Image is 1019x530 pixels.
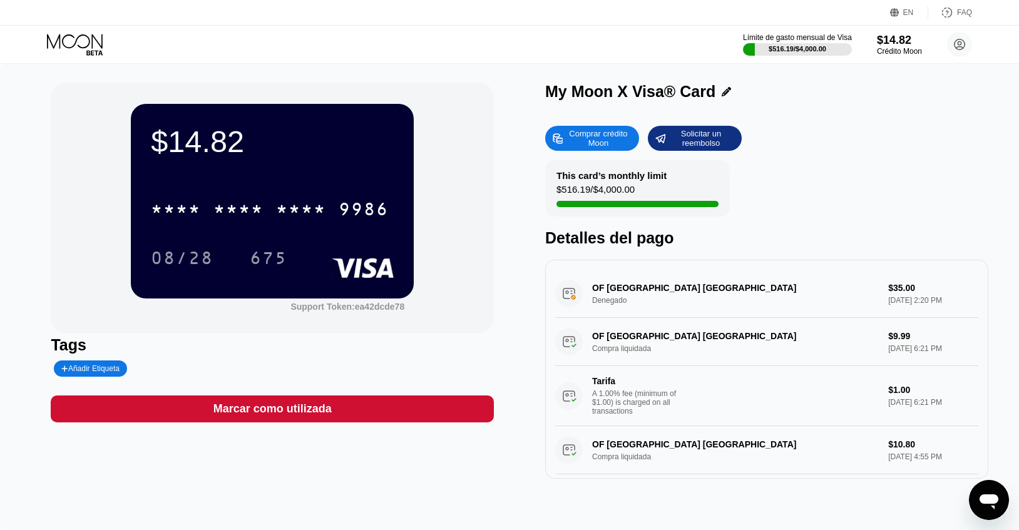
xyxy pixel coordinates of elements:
div: $1.00 [888,385,978,395]
div: Crédito Moon [877,47,922,56]
div: Tags [51,336,494,354]
div: Support Token:ea42dcde78 [290,302,404,312]
div: $14.82Crédito Moon [877,34,922,56]
div: Solicitar un reembolso [667,128,735,148]
div: Comprar crédito Moon [545,126,639,151]
div: TarifaA 1.00% fee (minimum of $1.00) is charged on all transactions$1.00[DATE] 6:21 PM [555,366,978,426]
div: Marcar como utilizada [51,395,494,422]
div: 675 [240,242,297,273]
div: $14.82 [877,34,922,47]
div: Solicitar un reembolso [648,126,742,151]
div: $516.19 / $4,000.00 [769,45,826,53]
div: A 1.00% fee (minimum of $1.00) is charged on all transactions [592,389,686,415]
div: Comprar crédito Moon [564,128,633,148]
div: 08/28 [151,250,213,270]
div: Añadir Etiqueta [54,360,127,377]
div: EN [890,6,928,19]
div: Support Token: ea42dcde78 [290,302,404,312]
div: Detalles del pago [545,229,988,247]
div: EN [903,8,914,17]
div: Límite de gasto mensual de Visa$516.19/$4,000.00 [743,33,852,56]
div: $516.19 / $4,000.00 [556,184,635,201]
div: Marcar como utilizada [213,402,332,416]
div: FAQ [957,8,972,17]
div: This card’s monthly limit [556,170,667,181]
div: [DATE] 6:21 PM [888,398,978,407]
div: Tarifa [592,376,680,386]
div: 08/28 [141,242,223,273]
div: My Moon X Visa® Card [545,83,715,101]
div: Límite de gasto mensual de Visa [743,33,852,42]
iframe: Botón para iniciar la ventana de mensajería [969,480,1009,520]
div: FAQ [928,6,972,19]
div: Añadir Etiqueta [61,364,120,373]
div: 675 [250,250,287,270]
div: 9986 [339,201,389,221]
div: $14.82 [151,124,394,159]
